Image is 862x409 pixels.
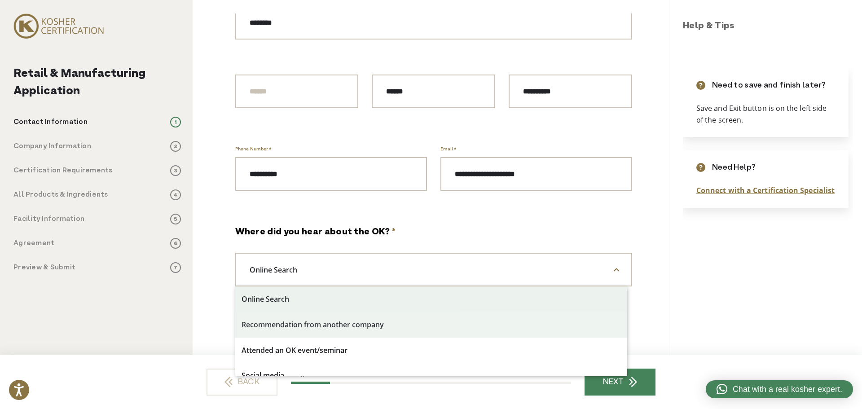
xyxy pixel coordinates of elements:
li: Online Search [235,286,628,312]
label: Where did you hear about the OK? [235,226,396,239]
p: Company Information [13,141,91,152]
span: 7 [170,262,181,273]
span: 1 [170,117,181,128]
span: 4 [170,189,181,200]
label: Email [440,144,457,153]
li: Social media [235,363,628,388]
p: Facility Information [13,214,84,224]
span: 5 [170,214,181,224]
a: Chat with a real kosher expert. [706,380,853,398]
p: Save and Exit button is on the left side of the screen. [696,103,835,126]
p: Preview & Submit [13,262,75,273]
span: 6 [170,238,181,249]
h2: Retail & Manufacturing Application [13,65,181,100]
li: Attended an OK event/seminar [235,338,628,363]
label: Phone Number [235,144,272,153]
span: Online Search [236,262,317,277]
li: Recommendation from another company [235,312,628,338]
p: Contact Information [13,117,88,128]
p: Certification Requirements [13,165,113,176]
span: 3 [170,165,181,176]
a: NEXT [585,369,655,396]
p: Need Help? [712,162,756,174]
span: Chat with a real kosher expert. [733,383,842,396]
span: 2 [170,141,181,152]
p: All Products & Ingredients [13,189,108,200]
p: Need to save and finish later? [712,79,826,92]
a: Connect with a Certification Specialist [696,185,835,195]
p: Agreement [13,238,54,249]
h3: Help & Tips [683,20,853,33]
span: Online Search [235,253,632,286]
